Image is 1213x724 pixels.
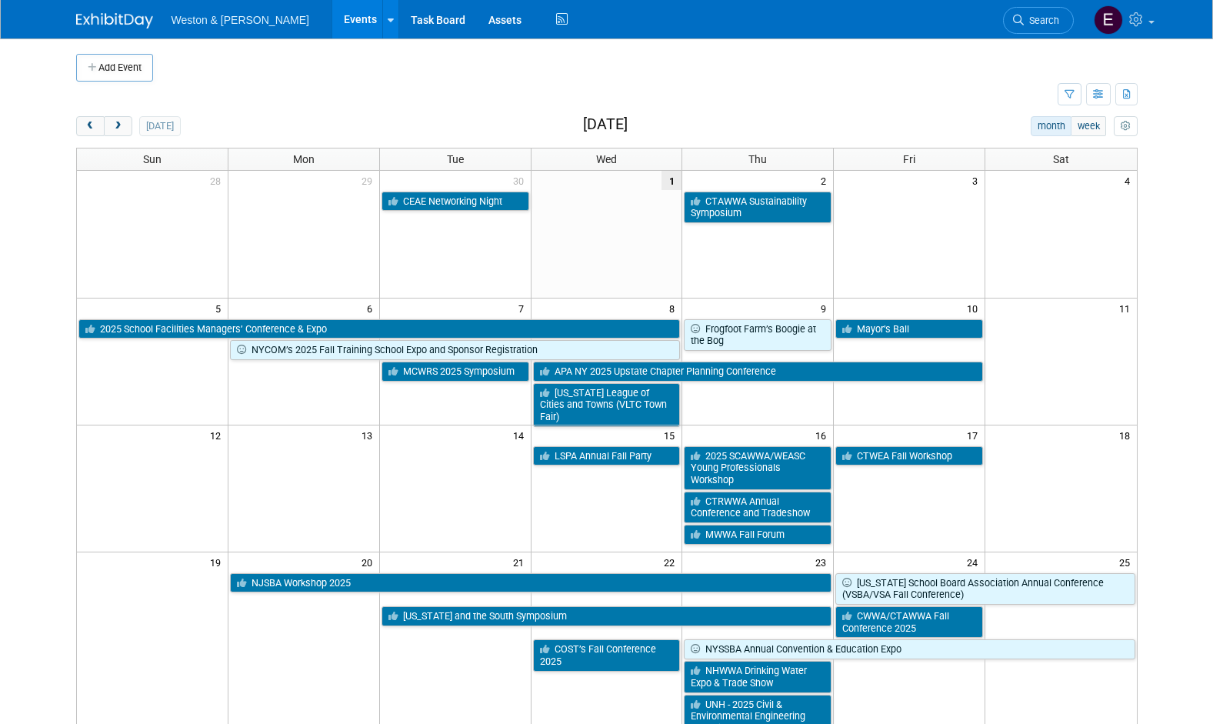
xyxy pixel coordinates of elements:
[835,573,1135,605] a: [US_STATE] School Board Association Annual Conference (VSBA/VSA Fall Conference)
[230,573,831,593] a: NJSBA Workshop 2025
[78,319,681,339] a: 2025 School Facilities Managers’ Conference & Expo
[76,54,153,82] button: Add Event
[668,299,681,318] span: 8
[1053,153,1069,165] span: Sat
[1118,552,1137,572] span: 25
[382,192,529,212] a: CEAE Networking Night
[684,639,1135,659] a: NYSSBA Annual Convention & Education Expo
[208,171,228,190] span: 28
[382,606,832,626] a: [US_STATE] and the South Symposium
[360,171,379,190] span: 29
[517,299,531,318] span: 7
[172,14,309,26] span: Weston & [PERSON_NAME]
[208,425,228,445] span: 12
[684,525,831,545] a: MWWA Fall Forum
[143,153,162,165] span: Sun
[971,171,985,190] span: 3
[835,446,983,466] a: CTWEA Fall Workshop
[684,192,831,223] a: CTAWWA Sustainability Symposium
[76,13,153,28] img: ExhibitDay
[360,552,379,572] span: 20
[835,319,983,339] a: Mayor’s Ball
[684,446,831,490] a: 2025 SCAWWA/WEASC Young Professionals Workshop
[965,425,985,445] span: 17
[365,299,379,318] span: 6
[230,340,681,360] a: NYCOM’s 2025 Fall Training School Expo and Sponsor Registration
[512,552,531,572] span: 21
[748,153,767,165] span: Thu
[583,116,628,133] h2: [DATE]
[512,425,531,445] span: 14
[965,299,985,318] span: 10
[965,552,985,572] span: 24
[104,116,132,136] button: next
[684,661,831,692] a: NHWWA Drinking Water Expo & Trade Show
[903,153,915,165] span: Fri
[533,362,984,382] a: APA NY 2025 Upstate Chapter Planning Conference
[214,299,228,318] span: 5
[533,639,681,671] a: COST’s Fall Conference 2025
[1118,425,1137,445] span: 18
[76,116,105,136] button: prev
[684,492,831,523] a: CTRWWA Annual Conference and Tradeshow
[819,171,833,190] span: 2
[1123,171,1137,190] span: 4
[382,362,529,382] a: MCWRS 2025 Symposium
[662,552,681,572] span: 22
[814,552,833,572] span: 23
[512,171,531,190] span: 30
[208,552,228,572] span: 19
[447,153,464,165] span: Tue
[684,319,831,351] a: Frogfoot Farm’s Boogie at the Bog
[293,153,315,165] span: Mon
[533,446,681,466] a: LSPA Annual Fall Party
[533,383,681,427] a: [US_STATE] League of Cities and Towns (VLTC Town Fair)
[139,116,180,136] button: [DATE]
[835,606,983,638] a: CWWA/CTAWWA Fall Conference 2025
[596,153,617,165] span: Wed
[1031,116,1071,136] button: month
[1003,7,1074,34] a: Search
[814,425,833,445] span: 16
[1118,299,1137,318] span: 11
[819,299,833,318] span: 9
[662,425,681,445] span: 15
[661,171,681,190] span: 1
[1094,5,1123,35] img: Edyn Winter
[1121,122,1131,132] i: Personalize Calendar
[360,425,379,445] span: 13
[1024,15,1059,26] span: Search
[1071,116,1106,136] button: week
[1114,116,1137,136] button: myCustomButton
